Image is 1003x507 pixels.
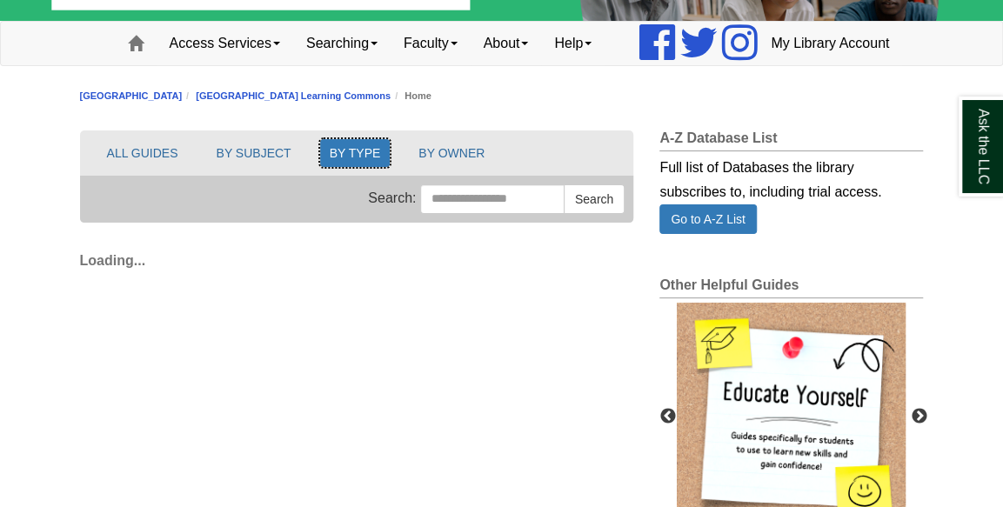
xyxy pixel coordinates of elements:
button: BY SUBJECT [206,139,300,167]
button: BY OWNER [409,139,494,167]
a: Searching [293,22,391,65]
a: Go to A-Z List [659,204,757,234]
a: [GEOGRAPHIC_DATA] Learning Commons [196,90,391,101]
button: Next [910,408,927,425]
span: Search: [368,190,416,205]
nav: breadcrumb [80,88,924,104]
h2: A-Z Database List [659,130,923,151]
a: Access Services [157,22,293,65]
div: Loading... [80,240,634,273]
li: Home [391,88,431,104]
div: Full list of Databases the library subscribes to, including trial access. [659,151,923,204]
button: BY TYPE [320,139,391,167]
a: My Library Account [758,22,902,65]
button: Search [564,184,625,214]
a: [GEOGRAPHIC_DATA] [80,90,183,101]
a: Help [541,22,605,65]
a: Faculty [391,22,471,65]
button: Previous [659,408,677,425]
input: Search this Group [420,184,565,214]
h2: Other Helpful Guides [659,277,923,298]
button: ALL GUIDES [97,139,188,167]
a: About [471,22,542,65]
